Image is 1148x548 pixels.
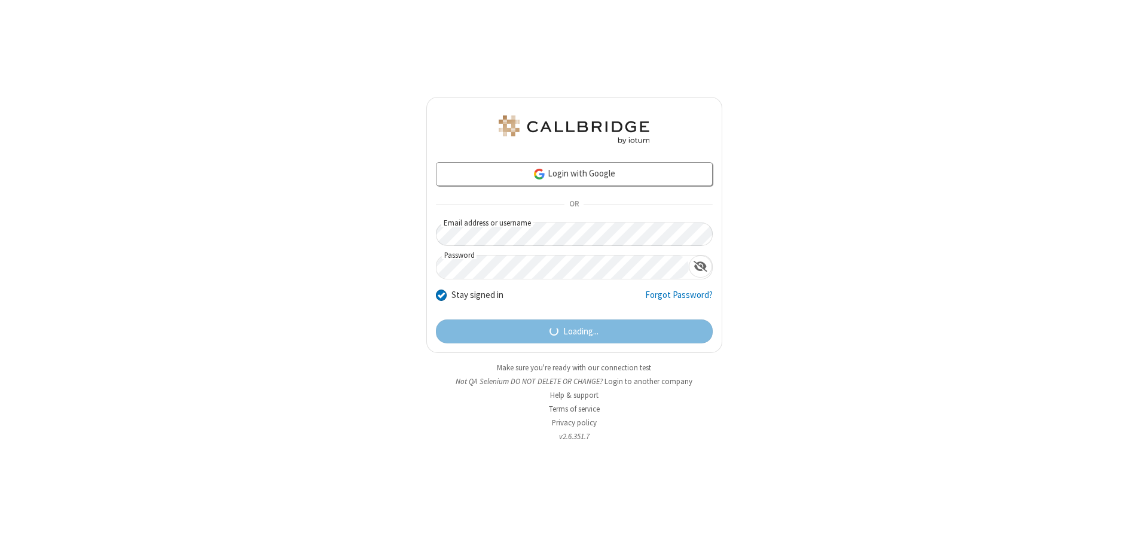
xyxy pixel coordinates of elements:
a: Help & support [550,390,599,400]
button: Login to another company [604,376,692,387]
iframe: Chat [1118,517,1139,540]
img: google-icon.png [533,168,546,181]
span: OR [564,196,584,213]
li: Not QA Selenium DO NOT DELETE OR CHANGE? [426,376,722,387]
a: Forgot Password? [645,288,713,311]
a: Terms of service [549,404,600,414]
input: Password [436,255,689,279]
button: Loading... [436,319,713,343]
a: Privacy policy [552,418,597,428]
a: Make sure you're ready with our connection test [497,363,651,373]
li: v2.6.351.7 [426,431,722,442]
span: Loading... [563,325,599,339]
a: Login with Google [436,162,713,186]
img: QA Selenium DO NOT DELETE OR CHANGE [496,115,652,144]
input: Email address or username [436,223,713,246]
div: Show password [689,255,712,278]
label: Stay signed in [451,288,503,302]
